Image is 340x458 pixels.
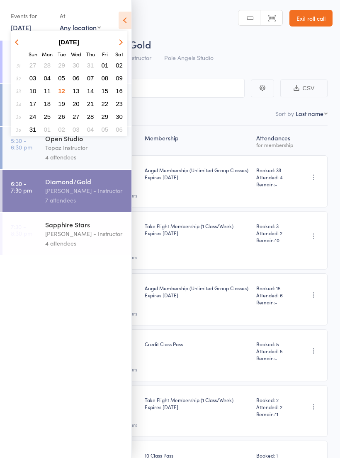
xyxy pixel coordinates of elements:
a: 5:30 -6:30 pmOpen StudioTopaz Instructor4 attendees [2,127,131,169]
span: Remain: [256,354,294,362]
span: Pole Angels Studio [164,53,214,62]
button: 28 [84,111,97,122]
span: 24 [29,113,36,120]
div: Events for [11,9,51,23]
div: [PERSON_NAME] - Instructor [45,229,124,239]
button: 30 [70,60,83,71]
div: Expires [DATE] [145,229,250,236]
button: 08 [99,72,112,84]
strong: [DATE] [58,39,79,46]
button: 03 [70,124,83,135]
button: 03 [27,72,39,84]
button: 24 [27,111,39,122]
button: 05 [99,124,112,135]
span: 18 [44,100,51,107]
div: Any location [60,23,101,32]
small: Sunday [29,51,37,58]
div: for membership [256,142,294,147]
button: 29 [55,60,68,71]
span: 19 [58,100,65,107]
div: [PERSON_NAME] - Instructor [45,186,124,195]
a: 9:00 -10:00 amBronze BabesNova - Instructor7 attendees [2,41,131,83]
div: 7 attendees [45,195,124,205]
div: Angel Membership (Unlimited Group Classes) [145,284,250,299]
span: - [275,354,277,362]
small: Thursday [86,51,95,58]
span: 06 [116,126,123,133]
div: Diamond/Gold [45,177,124,186]
div: At [60,9,101,23]
span: 15 [102,87,109,94]
span: 05 [58,75,65,82]
button: 06 [113,124,126,135]
span: 02 [58,126,65,133]
span: 11 [44,87,51,94]
span: Booked: 2 [256,396,294,403]
span: 23 [116,100,123,107]
span: 28 [44,62,51,69]
span: Attended: 2 [256,229,294,236]
button: 14 [84,85,97,96]
button: 31 [27,124,39,135]
time: 6:30 - 7:30 pm [11,180,32,193]
span: 16 [116,87,123,94]
span: 06 [73,75,80,82]
span: 08 [102,75,109,82]
span: 04 [44,75,51,82]
div: Angel Membership (Unlimited Group Classes) [145,166,250,181]
span: 30 [73,62,80,69]
span: 12 [58,87,65,94]
small: Tuesday [58,51,66,58]
button: 26 [55,111,68,122]
button: 07 [84,72,97,84]
div: Take Flight Membership (1 Class/Week) [145,222,250,236]
a: 7:30 -8:30 pmSapphire Stars[PERSON_NAME] - Instructor4 attendees [2,213,131,255]
div: Credit Class Pass [145,340,250,347]
button: 04 [41,72,54,84]
em: 33 [16,88,21,94]
time: 5:30 - 6:30 pm [11,137,32,150]
div: Expires [DATE] [145,292,250,299]
span: Booked: 5 [256,340,294,347]
span: 05 [102,126,109,133]
button: 01 [99,60,112,71]
button: 20 [70,98,83,109]
div: Membership [141,130,253,152]
span: 01 [44,126,51,133]
button: 02 [55,124,68,135]
span: Attended: 5 [256,347,294,354]
span: Attended: 6 [256,292,294,299]
span: Booked: 3 [256,222,294,229]
div: Expires [DATE] [145,403,250,410]
button: 17 [27,98,39,109]
button: 18 [41,98,54,109]
span: 02 [116,62,123,69]
em: 36 [16,126,21,133]
span: 27 [73,113,80,120]
button: 11 [41,85,54,96]
div: Open Studio [45,134,124,143]
span: 29 [102,113,109,120]
button: 04 [84,124,97,135]
a: Exit roll call [289,10,333,27]
time: 7:30 - 8:30 pm [11,223,32,236]
span: Booked: 33 [256,166,294,174]
span: 04 [87,126,94,133]
div: Expires [DATE] [145,174,250,181]
button: 22 [99,98,112,109]
span: 10 [275,236,279,243]
button: 13 [70,85,83,96]
span: 31 [29,126,36,133]
span: 20 [73,100,80,107]
button: 06 [70,72,83,84]
span: - [275,181,277,188]
span: 07 [87,75,94,82]
button: 30 [113,111,126,122]
span: 31 [87,62,94,69]
small: Saturday [115,51,123,58]
span: 28 [87,113,94,120]
span: 03 [29,75,36,82]
span: 22 [102,100,109,107]
span: 14 [87,87,94,94]
span: Remain: [256,299,294,306]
